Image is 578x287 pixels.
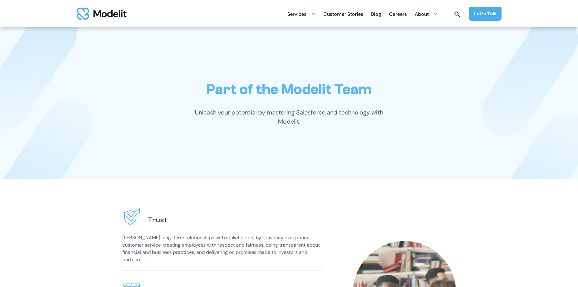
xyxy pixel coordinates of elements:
div: Services [287,9,306,21]
div: Careers [389,9,407,21]
a: Let’s Talk [469,7,502,21]
div: Let’s Talk [474,10,497,17]
div: Blog [371,9,381,21]
p: Unleash your potential by mastering Salesforce and technology with Modelit. [184,108,394,126]
div: Services [287,8,316,20]
p: [PERSON_NAME] long-term relationships with stakeholders by providing exceptional customer service... [122,234,323,263]
a: Customer Stories [323,8,363,20]
a: Blog [371,8,381,20]
a: Careers [389,8,407,20]
h1: Part of the Modelit Team [206,81,372,98]
img: modelit logo [77,8,127,20]
div: About [415,8,438,20]
div: Customer Stories [323,9,363,21]
h2: Trust [148,215,167,225]
div: About [415,9,429,21]
a: home [77,8,127,20]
